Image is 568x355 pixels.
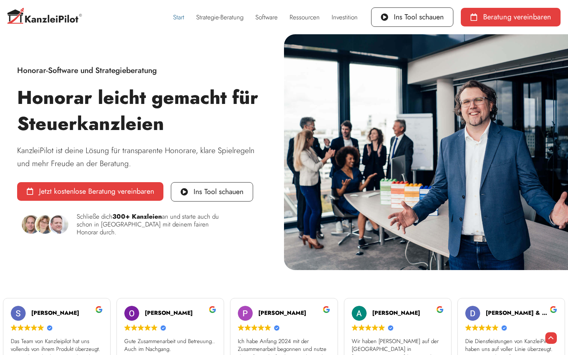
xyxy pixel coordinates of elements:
[472,324,478,331] img: Google
[38,324,44,331] img: Google
[112,212,130,221] b: 300+
[485,324,492,331] img: Google
[31,324,37,331] img: Google
[124,306,139,321] img: Oliver Fuchs profile picture
[167,9,190,26] a: Start
[145,309,216,317] div: [PERSON_NAME]
[11,324,17,331] img: Google
[39,188,154,195] span: Jetzt kostenlose Beratung vereinbaren
[486,309,557,317] div: [PERSON_NAME] & Partner mbB Steuerberatungsgesellschaft
[131,324,137,331] img: Google
[251,324,258,331] img: Google
[265,324,271,331] img: Google
[465,306,480,321] img: Diekmann & Partner mbB Steuerberatungsgesellschaft profile picture
[24,324,31,331] img: Google
[17,65,157,76] span: Honorar-Software und Strategieberatung
[11,306,26,321] img: Sven Kamchen profile picture
[483,13,551,21] span: Beratung vereinbaren
[358,324,365,331] img: Google
[465,324,472,331] img: Google
[17,144,267,170] p: KanzleiPilot ist deine Lösung für transparente Honorare, klare Spielregeln und mehr Freude an der...
[7,8,82,26] img: Kanzleipilot-Logo-C
[352,306,367,321] img: Andrea Wilhelm profile picture
[17,324,24,331] img: Google
[144,324,151,331] img: Google
[492,324,498,331] img: Google
[190,9,249,26] a: Strategie-Beratung
[124,324,131,331] img: Google
[132,212,162,221] b: Kanzleien
[238,306,253,321] img: Pia Peschel profile picture
[238,324,244,331] img: Google
[479,324,485,331] img: Google
[365,324,371,331] img: Google
[352,324,358,331] img: Google
[372,324,378,331] img: Google
[371,7,453,27] a: Ins Tool schauen
[151,324,157,331] img: Google
[394,13,444,21] span: Ins Tool schauen
[461,8,561,26] a: Beratung vereinbaren
[171,182,253,202] a: Ins Tool schauen
[326,9,364,26] a: Investition
[17,85,267,137] h1: Honorar leicht gemacht für Steuerkanzleien
[258,309,330,317] div: [PERSON_NAME]
[249,9,284,26] a: Software
[138,324,144,331] img: Google
[17,182,164,201] a: Jetzt kostenlose Beratung vereinbaren
[245,324,251,331] img: Google
[194,188,243,196] span: Ins Tool schauen
[31,309,103,317] div: [PERSON_NAME]
[284,9,326,26] a: Ressourcen
[379,324,385,331] img: Google
[372,309,444,317] div: [PERSON_NAME]
[77,213,220,236] p: Schließe dich an und starte auch du schon in [GEOGRAPHIC_DATA] mit deinem fairen Honorar durch.
[258,324,264,331] img: Google
[167,9,364,26] nav: Menü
